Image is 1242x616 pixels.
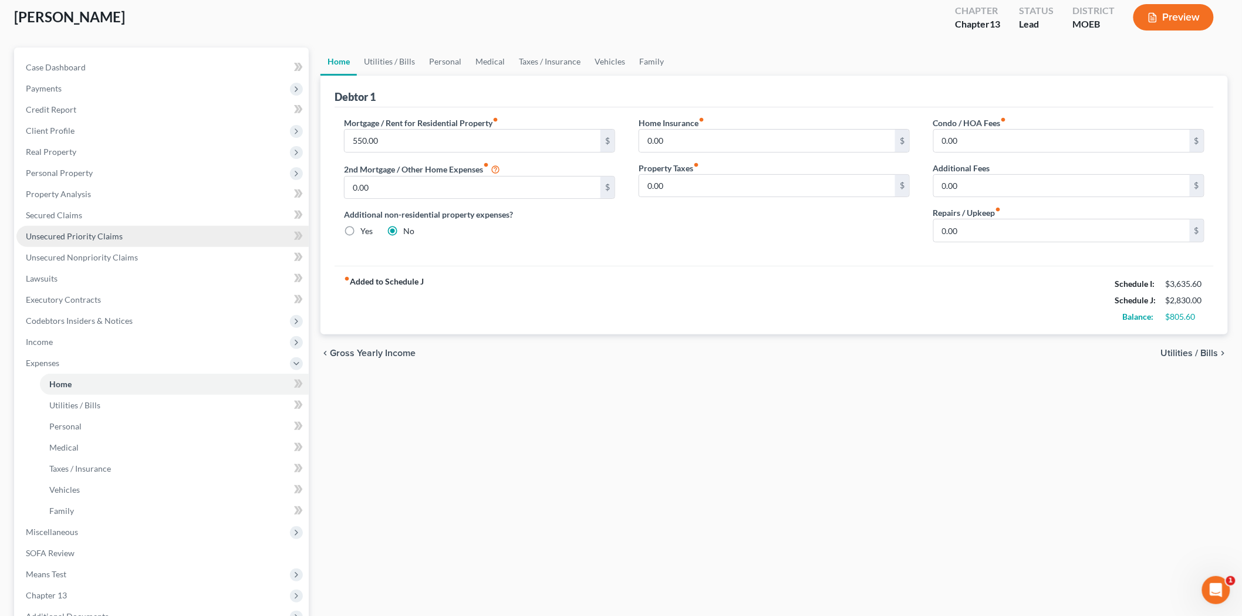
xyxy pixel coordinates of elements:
div: $ [600,177,615,199]
span: [PERSON_NAME] [14,8,125,25]
label: Property Taxes [639,162,699,174]
a: Medical [40,437,309,458]
label: Mortgage / Rent for Residential Property [344,117,498,129]
div: Status [1019,4,1054,18]
span: Family [49,506,74,516]
div: Lead [1019,18,1054,31]
a: Personal [40,416,309,437]
a: Home [320,48,357,76]
div: $3,635.60 [1166,278,1204,290]
a: Taxes / Insurance [40,458,309,479]
div: $ [895,175,909,197]
div: $ [1190,175,1204,197]
span: Gross Yearly Income [330,348,416,358]
a: Family [40,500,309,522]
span: Chapter 13 [26,590,67,600]
span: Home [49,379,72,389]
span: Property Analysis [26,189,91,199]
span: Personal [49,421,82,431]
a: Vehicles [40,479,309,500]
div: $ [1190,130,1204,152]
i: fiber_manual_record [698,117,704,123]
strong: Balance: [1123,312,1154,321]
strong: Added to Schedule J [344,276,424,325]
span: Unsecured Nonpriority Claims [26,252,138,262]
i: fiber_manual_record [483,162,489,168]
span: Means Test [26,569,66,579]
i: fiber_manual_record [344,276,350,282]
a: Vehicles [588,48,632,76]
span: Medical [49,442,79,452]
span: Real Property [26,147,76,157]
a: Utilities / Bills [40,395,309,416]
a: Home [40,374,309,395]
label: Home Insurance [639,117,704,129]
div: $805.60 [1166,311,1204,323]
input: -- [639,130,895,152]
span: Credit Report [26,104,76,114]
button: Preview [1133,4,1214,31]
button: Utilities / Bills chevron_right [1161,348,1228,358]
div: Chapter [955,18,1000,31]
strong: Schedule J: [1115,295,1156,305]
i: fiber_manual_record [492,117,498,123]
div: Debtor 1 [335,90,376,104]
span: 1 [1226,576,1236,585]
a: Taxes / Insurance [512,48,588,76]
span: Client Profile [26,126,75,136]
span: Codebtors Insiders & Notices [26,316,133,326]
span: Income [26,337,53,347]
a: Executory Contracts [16,289,309,310]
i: chevron_left [320,348,330,358]
span: 13 [990,18,1000,29]
span: Personal Property [26,168,93,178]
a: SOFA Review [16,543,309,564]
span: Miscellaneous [26,527,78,537]
div: $2,830.00 [1166,295,1204,306]
input: -- [345,177,600,199]
strong: Schedule I: [1115,279,1155,289]
a: Credit Report [16,99,309,120]
span: Unsecured Priority Claims [26,231,123,241]
a: Case Dashboard [16,57,309,78]
input: -- [934,175,1190,197]
button: chevron_left Gross Yearly Income [320,348,416,358]
div: MOEB [1072,18,1115,31]
span: Utilities / Bills [1161,348,1219,358]
a: Property Analysis [16,184,309,205]
label: Condo / HOA Fees [933,117,1007,129]
a: Family [632,48,671,76]
span: Lawsuits [26,273,58,283]
span: Expenses [26,358,59,368]
input: -- [934,219,1190,242]
span: Executory Contracts [26,295,101,304]
span: Utilities / Bills [49,400,100,410]
iframe: Intercom live chat [1202,576,1230,604]
input: -- [345,130,600,152]
div: $ [895,130,909,152]
i: fiber_manual_record [1001,117,1007,123]
a: Unsecured Priority Claims [16,226,309,247]
a: Secured Claims [16,205,309,226]
label: No [403,225,414,237]
i: fiber_manual_record [995,207,1001,212]
a: Utilities / Bills [357,48,422,76]
span: SOFA Review [26,548,75,558]
input: -- [639,175,895,197]
div: $ [1190,219,1204,242]
span: Payments [26,83,62,93]
span: Secured Claims [26,210,82,220]
input: -- [934,130,1190,152]
a: Lawsuits [16,268,309,289]
a: Unsecured Nonpriority Claims [16,247,309,268]
label: Repairs / Upkeep [933,207,1001,219]
div: $ [600,130,615,152]
a: Medical [468,48,512,76]
div: Chapter [955,4,1000,18]
label: 2nd Mortgage / Other Home Expenses [344,162,500,176]
i: chevron_right [1219,348,1228,358]
span: Vehicles [49,485,80,495]
span: Case Dashboard [26,62,86,72]
i: fiber_manual_record [693,162,699,168]
div: District [1072,4,1115,18]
